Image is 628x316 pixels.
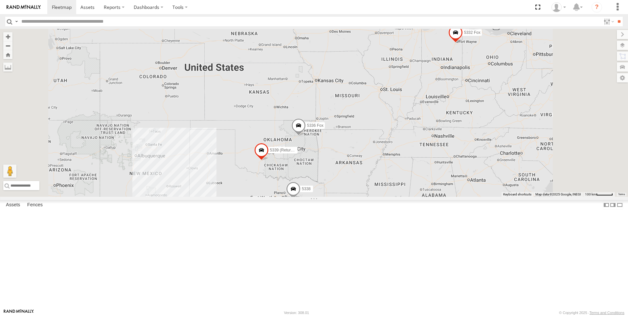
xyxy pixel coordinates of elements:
span: Map data ©2025 Google, INEGI [535,192,581,196]
label: Dock Summary Table to the Right [610,200,616,210]
button: Drag Pegman onto the map to open Street View [3,165,16,178]
label: Assets [3,200,23,210]
span: 5338 [302,187,311,191]
label: Hide Summary Table [617,200,623,210]
a: Terms (opens in new tab) [618,193,625,196]
i: ? [592,2,602,12]
button: Keyboard shortcuts [503,192,531,197]
span: 5332 Fox [464,30,481,35]
img: rand-logo.svg [7,5,41,10]
label: Map Settings [617,73,628,82]
a: Visit our Website [4,309,34,316]
div: Version: 308.01 [284,311,309,315]
label: Dock Summary Table to the Left [603,200,610,210]
a: Terms and Conditions [590,311,624,315]
label: Search Filter Options [601,17,615,26]
label: Search Query [14,17,19,26]
span: 100 km [585,192,596,196]
label: Measure [3,62,12,72]
button: Map Scale: 100 km per 47 pixels [583,192,615,197]
label: Fences [24,200,46,210]
button: Zoom in [3,32,12,41]
button: Zoom out [3,41,12,50]
span: 5336 Fox [307,123,324,127]
button: Zoom Home [3,50,12,59]
div: © Copyright 2025 - [559,311,624,315]
span: 5339 (Returned back to RM) [270,148,320,152]
div: Frank Olivera [549,2,568,12]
